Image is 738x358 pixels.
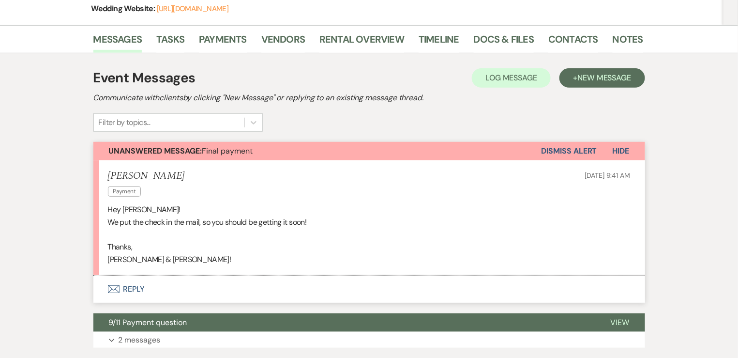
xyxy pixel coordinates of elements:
[474,31,534,53] a: Docs & Files
[99,117,151,128] div: Filter by topics...
[613,31,643,53] a: Notes
[108,170,185,182] h5: [PERSON_NAME]
[109,146,202,156] strong: Unanswered Message:
[93,92,645,104] h2: Communicate with clients by clicking "New Message" or replying to an existing message thread.
[93,276,645,303] button: Reply
[585,171,630,180] span: [DATE] 9:41 AM
[419,31,459,53] a: Timeline
[108,187,141,197] span: Payment
[261,31,305,53] a: Vendors
[108,253,631,266] p: [PERSON_NAME] & [PERSON_NAME]!
[93,313,595,332] button: 9/11 Payment question
[108,216,631,229] p: We put the check in the mail, so you should be getting it soon!
[108,241,631,253] p: Thanks,
[548,31,598,53] a: Contacts
[108,203,631,216] p: Hey [PERSON_NAME]!
[613,146,630,156] span: Hide
[119,334,161,346] p: 2 messages
[542,142,597,160] button: Dismiss Alert
[91,3,157,14] span: Wedding Website:
[559,68,645,88] button: +New Message
[472,68,551,88] button: Log Message
[157,4,228,14] a: [URL][DOMAIN_NAME]
[93,142,542,160] button: Unanswered Message:Final payment
[577,73,631,83] span: New Message
[595,313,645,332] button: View
[93,31,142,53] a: Messages
[156,31,184,53] a: Tasks
[485,73,537,83] span: Log Message
[93,68,196,88] h1: Event Messages
[611,317,630,327] span: View
[199,31,247,53] a: Payments
[319,31,404,53] a: Rental Overview
[597,142,645,160] button: Hide
[109,317,187,327] span: 9/11 Payment question
[93,332,645,348] button: 2 messages
[109,146,253,156] span: Final payment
